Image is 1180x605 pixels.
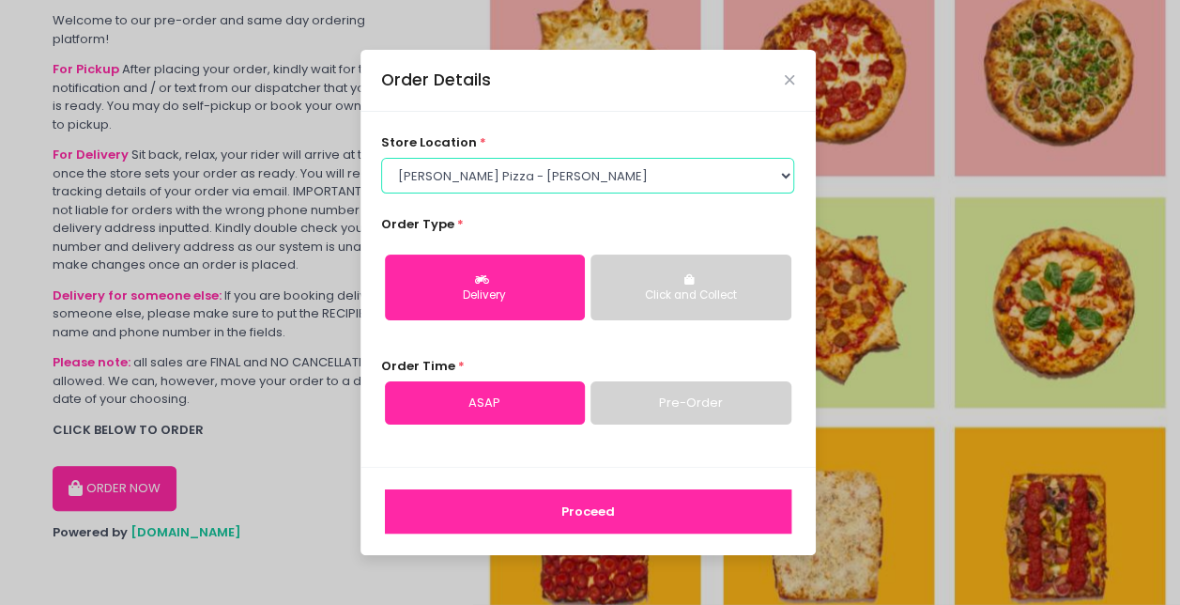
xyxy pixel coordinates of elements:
button: Click and Collect [590,255,790,320]
button: Delivery [385,255,585,320]
span: Order Type [381,215,454,233]
a: ASAP [385,381,585,425]
a: Pre-Order [590,381,790,425]
button: Proceed [385,489,791,535]
div: Order Details [381,68,491,92]
button: Close [785,75,794,85]
span: store location [381,133,477,151]
div: Click and Collect [604,287,777,304]
div: Delivery [398,287,572,304]
span: Order Time [381,357,455,375]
